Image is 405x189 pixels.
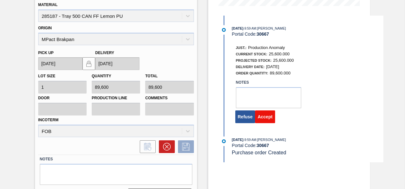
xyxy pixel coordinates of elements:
span: Projected Stock: [236,59,272,62]
button: locked [82,57,95,70]
label: Door [38,94,87,103]
span: [DATE] [232,26,243,30]
input: mm/dd/yyyy [38,57,82,70]
span: - 9:59 AM [244,27,256,30]
span: [DATE] [266,64,279,69]
span: Order Quantity: [236,71,268,75]
label: Notes [236,78,301,87]
div: Portal Code: [232,143,383,148]
span: - 9:59 AM [244,138,256,142]
span: : [PERSON_NAME] [256,138,286,142]
label: Origin [38,26,52,30]
div: Portal Code: [232,31,383,37]
span: [DATE] [232,138,243,142]
label: Total [145,74,158,78]
label: Production Line [92,94,140,103]
span: Just.: [236,46,247,50]
button: Refuse [235,110,255,123]
label: Pick up [38,51,54,55]
span: Delivery Date: [236,65,265,69]
img: locked [85,60,93,67]
img: atual [222,28,226,32]
button: Accept [255,110,275,123]
div: Cancel Order [156,140,175,153]
span: Purchase order Created [232,150,286,155]
label: Quantity [92,74,111,78]
strong: 30667 [257,31,269,37]
span: Production Anomaly [248,45,285,50]
span: : [PERSON_NAME] [256,26,286,30]
span: 89,600.000 [270,71,290,75]
div: Inform order change [137,140,156,153]
label: Delivery [95,51,114,55]
span: 25,600.000 [269,52,289,56]
label: Lot size [38,74,55,78]
strong: 30667 [257,143,269,148]
input: mm/dd/yyyy [95,57,139,70]
label: Comments [145,94,194,103]
label: Incoterm [38,118,59,122]
span: Current Stock: [236,52,267,56]
label: Material [38,3,58,7]
div: Save Order [175,140,194,153]
span: 25,600.000 [273,58,294,63]
label: Notes [40,155,192,164]
img: atual [222,139,226,143]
